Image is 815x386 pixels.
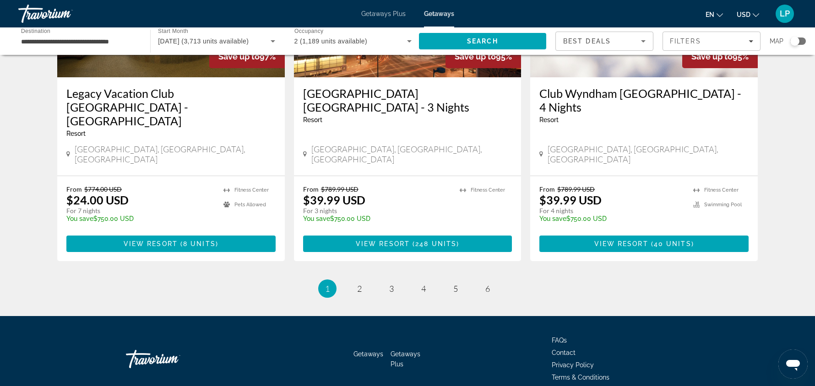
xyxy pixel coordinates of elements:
span: View Resort [124,240,178,247]
a: Privacy Policy [552,361,594,369]
a: FAQs [552,337,567,344]
span: Resort [303,116,322,123]
span: 2 [357,284,362,294]
span: 248 units [415,240,456,247]
span: From [539,185,555,193]
span: [DATE] (3,713 units available) [158,38,249,45]
span: [GEOGRAPHIC_DATA], [GEOGRAPHIC_DATA], [GEOGRAPHIC_DATA] [311,144,512,164]
button: Change language [706,8,723,21]
mat-select: Sort by [563,36,646,47]
button: User Menu [773,4,797,23]
button: View Resort(8 units) [66,236,276,252]
span: View Resort [594,240,648,247]
span: 6 [485,284,490,294]
span: Swimming Pool [704,202,742,208]
span: [GEOGRAPHIC_DATA], [GEOGRAPHIC_DATA], [GEOGRAPHIC_DATA] [75,144,276,164]
span: 5 [453,284,458,294]
span: Start Month [158,28,188,34]
span: $789.99 USD [557,185,595,193]
a: Getaways [353,350,383,358]
a: Club Wyndham [GEOGRAPHIC_DATA] - 4 Nights [539,86,749,114]
span: Save up to [691,52,733,61]
span: Fitness Center [704,187,739,193]
span: 8 units [183,240,216,247]
span: Occupancy [294,28,323,34]
a: Contact [552,349,576,356]
input: Select destination [21,36,138,47]
span: Save up to [455,52,496,61]
p: For 4 nights [539,207,684,215]
span: You save [303,215,330,222]
span: Destination [21,28,50,34]
nav: Pagination [57,279,758,298]
a: Legacy Vacation Club [GEOGRAPHIC_DATA] - [GEOGRAPHIC_DATA] [66,86,276,128]
span: 4 [421,284,426,294]
span: $789.99 USD [321,185,359,193]
p: For 3 nights [303,207,451,215]
p: $24.00 USD [66,193,129,207]
span: Filters [670,38,701,45]
a: [GEOGRAPHIC_DATA] [GEOGRAPHIC_DATA] - 3 Nights [303,86,512,114]
span: View Resort [356,240,410,247]
p: $750.00 USD [539,215,684,222]
span: Resort [539,116,559,123]
button: Change currency [737,8,759,21]
button: Search [419,33,546,49]
div: 95% [446,45,521,68]
span: ( ) [410,240,459,247]
span: From [303,185,319,193]
span: Resort [66,130,86,137]
span: Search [467,38,498,45]
button: Filters [663,32,761,51]
iframe: Button to launch messaging window [778,349,808,379]
span: LP [780,9,790,18]
span: Save up to [218,52,260,61]
span: Fitness Center [234,187,269,193]
a: Terms & Conditions [552,374,609,381]
span: en [706,11,714,18]
p: For 7 nights [66,207,214,215]
span: 1 [325,284,330,294]
span: $774.00 USD [84,185,122,193]
a: Getaways Plus [391,350,420,368]
span: Fitness Center [471,187,505,193]
span: ( ) [648,240,694,247]
span: USD [737,11,750,18]
span: Pets Allowed [234,202,266,208]
button: View Resort(40 units) [539,236,749,252]
a: Getaways Plus [361,10,406,17]
a: Go Home [126,345,217,373]
p: $39.99 USD [539,193,602,207]
span: From [66,185,82,193]
p: $750.00 USD [66,215,214,222]
p: $39.99 USD [303,193,365,207]
span: Best Deals [563,38,611,45]
span: Map [770,35,783,48]
span: You save [539,215,566,222]
p: $750.00 USD [303,215,451,222]
span: [GEOGRAPHIC_DATA], [GEOGRAPHIC_DATA], [GEOGRAPHIC_DATA] [548,144,749,164]
div: 97% [209,45,285,68]
div: 95% [682,45,758,68]
span: 40 units [654,240,691,247]
a: Getaways [424,10,454,17]
span: 2 (1,189 units available) [294,38,368,45]
span: You save [66,215,93,222]
span: 3 [389,284,394,294]
button: View Resort(248 units) [303,236,512,252]
span: ( ) [178,240,218,247]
